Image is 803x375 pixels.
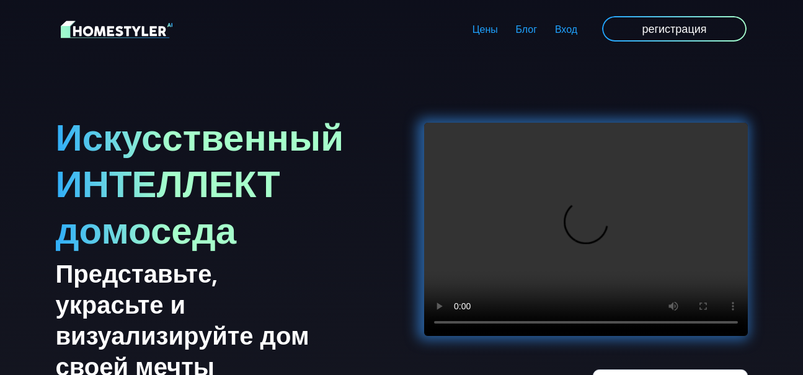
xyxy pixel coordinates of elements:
[507,15,546,43] a: Блог
[61,19,172,40] img: Логотип HomeStyler AI
[546,15,586,43] a: Вход
[516,23,538,35] ya-tr-span: Блог
[56,112,344,252] ya-tr-span: Искусственный ИНТЕЛЛЕКТ домоседа
[555,23,577,35] ya-tr-span: Вход
[463,15,507,43] a: Цены
[601,15,747,43] a: регистрация
[642,22,706,35] ya-tr-span: регистрация
[472,23,498,35] ya-tr-span: Цены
